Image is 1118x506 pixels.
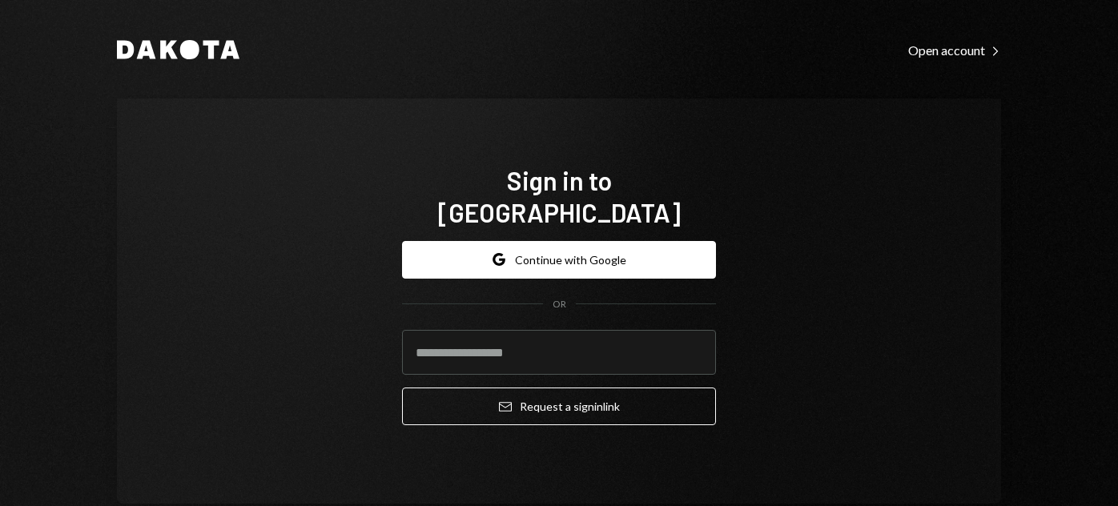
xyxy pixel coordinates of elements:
button: Request a signinlink [402,388,716,425]
h1: Sign in to [GEOGRAPHIC_DATA] [402,164,716,228]
a: Open account [908,41,1001,58]
button: Continue with Google [402,241,716,279]
div: OR [553,298,566,311]
div: Open account [908,42,1001,58]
